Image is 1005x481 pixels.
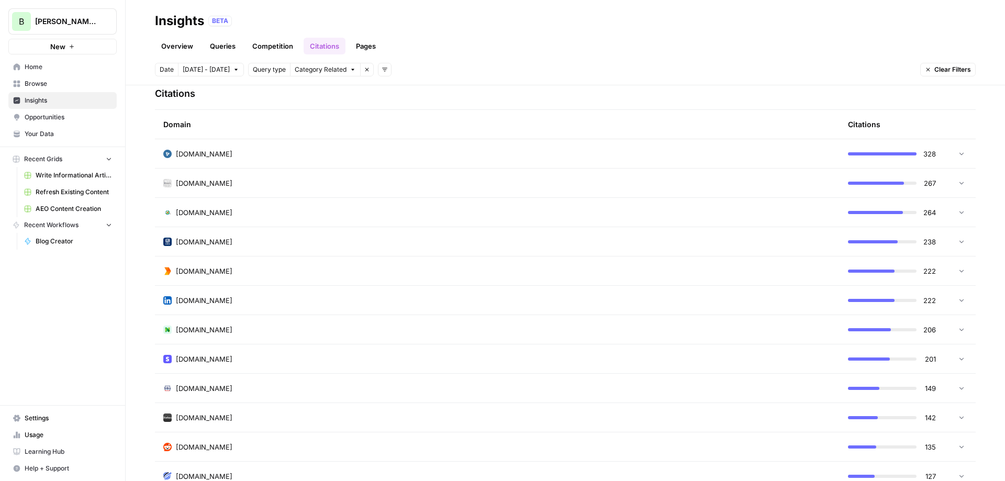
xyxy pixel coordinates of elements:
span: Date [160,65,174,74]
span: Clear Filters [934,65,971,74]
a: AEO Content Creation [19,200,117,217]
span: Blog Creator [36,237,112,246]
div: Insights [155,13,204,29]
span: [DOMAIN_NAME] [176,383,232,394]
h3: Citations [155,86,195,101]
span: [DOMAIN_NAME] [176,149,232,159]
a: Pages [350,38,382,54]
a: Opportunities [8,109,117,126]
img: kyq5nkzgrbi17geaqxjpbylk2iim [163,238,172,246]
span: [DOMAIN_NAME] [176,295,232,306]
span: B [19,15,24,28]
span: [DOMAIN_NAME] [176,237,232,247]
img: rq4vtqwp4by8jlbjda5wb6jo3jzb [163,179,172,187]
span: Insights [25,96,112,105]
span: Your Data [25,129,112,139]
a: Home [8,59,117,75]
a: Citations [304,38,345,54]
a: Competition [246,38,299,54]
span: Usage [25,430,112,440]
button: Clear Filters [920,63,976,76]
span: [DOMAIN_NAME] [176,266,232,276]
img: gu5i4vyjf3kzute6vv871ld0dpdh [163,150,172,158]
a: Insights [8,92,117,109]
span: [DOMAIN_NAME] [176,178,232,188]
a: Usage [8,427,117,443]
span: Query type [253,65,286,74]
span: [DOMAIN_NAME] [176,442,232,452]
span: 135 [923,442,936,452]
button: Recent Grids [8,151,117,167]
a: Overview [155,38,199,54]
img: p6qq9rruh4cah6m7hx738iw0d3v0 [163,413,172,422]
span: 142 [923,412,936,423]
span: [DOMAIN_NAME] [176,325,232,335]
img: w9jp8ntcer0gn6o4668rvcq7wits [163,472,172,480]
span: [DOMAIN_NAME] [176,354,232,364]
span: Settings [25,413,112,423]
button: [DATE] - [DATE] [178,63,244,76]
span: 328 [923,149,936,159]
span: 149 [923,383,936,394]
img: cb9co0gysyoz4p77u01q61zelf8h [163,355,172,363]
span: 222 [923,295,936,306]
span: Browse [25,79,112,88]
span: Home [25,62,112,72]
span: [DOMAIN_NAME] [176,207,232,218]
a: Blog Creator [19,233,117,250]
span: [DATE] - [DATE] [183,65,230,74]
span: AEO Content Creation [36,204,112,214]
img: 54mvir5f8q3681qlp2o3dzghhihx [163,208,172,217]
a: Learning Hub [8,443,117,460]
span: 201 [923,354,936,364]
img: bin8j408w179rxb2id436s8cecsb [163,326,172,334]
img: vhhps6nc6oenxujviu5b9m2ahx5i [163,267,172,275]
span: 267 [923,178,936,188]
span: [PERSON_NAME] Financials [35,16,98,27]
button: Category Related [290,63,360,76]
div: Citations [848,110,880,139]
button: Recent Workflows [8,217,117,233]
button: Workspace: Bennett Financials [8,8,117,35]
span: 206 [923,325,936,335]
a: Write Informational Article (1) [19,167,117,184]
button: New [8,39,117,54]
button: Help + Support [8,460,117,477]
img: 8gzg6tkc8rcfewggg1dep7pf8boc [163,384,172,393]
img: m2cl2pnoess66jx31edqk0jfpcfn [163,443,172,451]
a: Refresh Existing Content [19,184,117,200]
span: Write Informational Article (1) [36,171,112,180]
span: Help + Support [25,464,112,473]
a: Browse [8,75,117,92]
span: Refresh Existing Content [36,187,112,197]
span: Recent Workflows [24,220,79,230]
a: Settings [8,410,117,427]
a: Queries [204,38,242,54]
span: [DOMAIN_NAME] [176,412,232,423]
span: 222 [923,266,936,276]
span: New [50,41,65,52]
div: Domain [163,110,831,139]
span: 238 [923,237,936,247]
span: Opportunities [25,113,112,122]
img: ohiio4oour1vdiyjjcsk00o6i5zn [163,296,172,305]
div: BETA [208,16,232,26]
span: Learning Hub [25,447,112,456]
span: Recent Grids [24,154,62,164]
span: Category Related [295,65,347,74]
span: 264 [923,207,936,218]
a: Your Data [8,126,117,142]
